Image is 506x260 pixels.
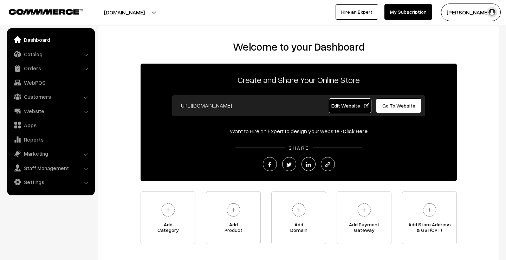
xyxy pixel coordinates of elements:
[158,200,178,220] img: plus.svg
[355,200,374,220] img: plus.svg
[272,222,326,236] span: Add Domain
[376,98,421,113] a: Go To Website
[206,222,260,236] span: Add Product
[337,222,391,236] span: Add Payment Gateway
[9,76,92,89] a: WebPOS
[9,48,92,60] a: Catalog
[9,33,92,46] a: Dashboard
[9,176,92,188] a: Settings
[9,9,83,14] img: COMMMERCE
[9,62,92,74] a: Orders
[441,4,501,21] button: [PERSON_NAME]
[79,4,169,21] button: [DOMAIN_NAME]
[384,4,432,20] a: My Subscription
[487,7,497,18] img: user
[9,147,92,160] a: Marketing
[402,222,456,236] span: Add Store Address & GST(OPT)
[141,73,457,86] p: Create and Share Your Online Store
[337,191,391,244] a: Add PaymentGateway
[289,200,309,220] img: plus.svg
[382,103,415,109] span: Go To Website
[9,90,92,103] a: Customers
[9,119,92,131] a: Apps
[336,4,378,20] a: Hire an Expert
[329,98,372,113] a: Edit Website
[420,200,439,220] img: plus.svg
[105,40,492,53] h2: Welcome to your Dashboard
[206,191,261,244] a: AddProduct
[224,200,243,220] img: plus.svg
[9,133,92,146] a: Reports
[285,145,313,151] span: SHARE
[141,191,195,244] a: AddCategory
[9,162,92,174] a: Staff Management
[141,222,195,236] span: Add Category
[331,103,369,109] span: Edit Website
[9,7,70,15] a: COMMMERCE
[271,191,326,244] a: AddDomain
[141,127,457,135] div: Want to Hire an Expert to design your website?
[9,105,92,117] a: Website
[343,128,368,135] a: Click Here
[402,191,457,244] a: Add Store Address& GST(OPT)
